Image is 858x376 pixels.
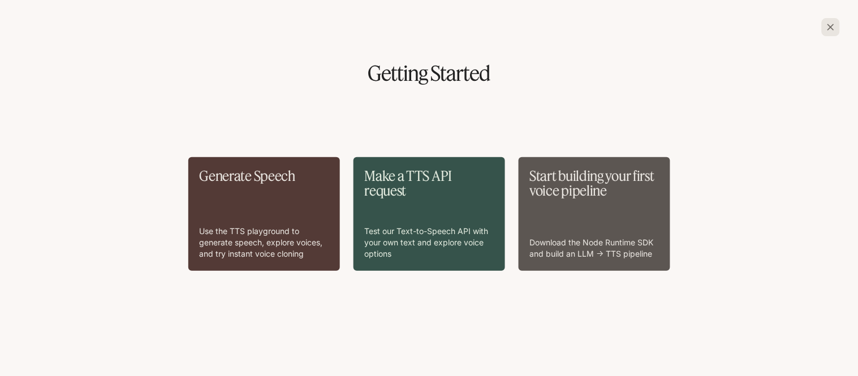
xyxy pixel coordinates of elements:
p: Use the TTS playground to generate speech, explore voices, and try instant voice cloning [200,226,329,260]
a: Make a TTS API requestTest our Text-to-Speech API with your own text and explore voice options [353,157,505,271]
p: Make a TTS API request [365,168,494,198]
p: Generate Speech [200,168,329,183]
a: Generate SpeechUse the TTS playground to generate speech, explore voices, and try instant voice c... [188,157,340,271]
a: Start building your first voice pipelineDownload the Node Runtime SDK and build an LLM → TTS pipe... [519,157,670,271]
p: Download the Node Runtime SDK and build an LLM → TTS pipeline [530,237,659,260]
h1: Getting Started [18,63,840,84]
p: Start building your first voice pipeline [530,168,659,198]
p: Test our Text-to-Speech API with your own text and explore voice options [365,226,494,260]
